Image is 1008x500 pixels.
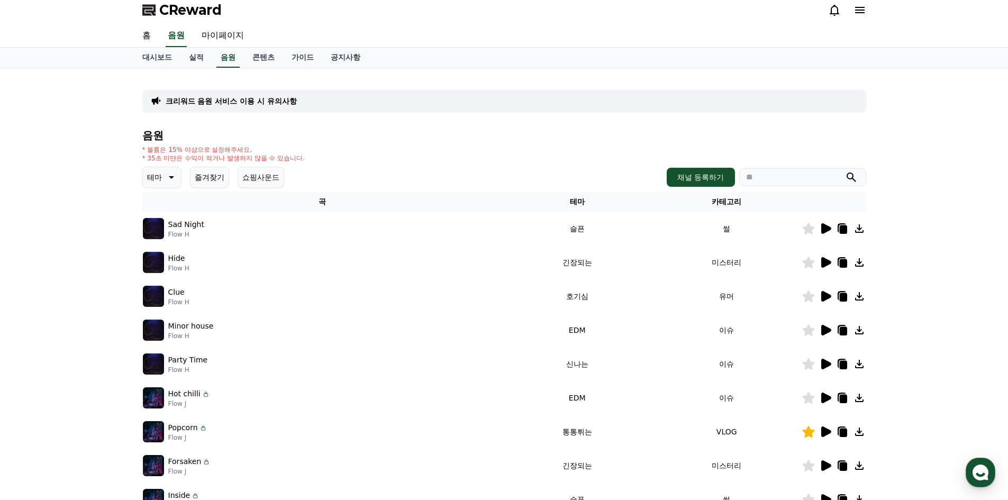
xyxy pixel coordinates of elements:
p: Flow H [168,366,208,374]
a: 마이페이지 [193,25,252,47]
a: CReward [142,2,222,19]
h4: 음원 [142,130,866,141]
img: music [143,252,164,273]
a: 실적 [180,48,212,68]
p: Flow J [168,433,207,442]
th: 테마 [502,192,652,212]
td: 이슈 [652,347,802,381]
p: Flow H [168,264,189,272]
td: 긴장되는 [502,449,652,483]
p: Hot chilli [168,388,201,399]
p: * 35초 미만은 수익이 적거나 발생하지 않을 수 있습니다. [142,154,305,162]
a: 대화 [70,335,137,362]
img: music [143,353,164,375]
td: 미스터리 [652,246,802,279]
img: music [143,218,164,239]
button: 즐겨찾기 [190,167,229,188]
p: Popcorn [168,422,198,433]
p: * 볼륨은 15% 이상으로 설정해주세요. [142,146,305,154]
td: 긴장되는 [502,246,652,279]
p: 테마 [147,170,162,185]
td: 이슈 [652,381,802,415]
img: music [143,421,164,442]
td: 통통튀는 [502,415,652,449]
p: Sad Night [168,219,204,230]
td: 미스터리 [652,449,802,483]
p: Clue [168,287,185,298]
p: Flow J [168,467,211,476]
a: 설정 [137,335,203,362]
img: music [143,455,164,476]
img: music [143,286,164,307]
p: Minor house [168,321,214,332]
p: Forsaken [168,456,202,467]
td: 썰 [652,212,802,246]
a: 콘텐츠 [244,48,283,68]
th: 곡 [142,192,503,212]
span: 대화 [97,352,110,360]
a: 홈 [3,335,70,362]
td: EDM [502,381,652,415]
p: Flow J [168,399,210,408]
p: Party Time [168,354,208,366]
p: Hide [168,253,185,264]
a: 음원 [166,25,187,47]
td: 유머 [652,279,802,313]
a: 음원 [216,48,240,68]
p: Flow H [168,332,214,340]
td: 호기심 [502,279,652,313]
a: 공지사항 [322,48,369,68]
span: 설정 [164,351,176,360]
td: 이슈 [652,313,802,347]
span: CReward [159,2,222,19]
button: 테마 [142,167,181,188]
td: 신나는 [502,347,652,381]
td: EDM [502,313,652,347]
td: 슬픈 [502,212,652,246]
a: 크리워드 음원 서비스 이용 시 유의사항 [166,96,297,106]
th: 카테고리 [652,192,802,212]
img: music [143,320,164,341]
p: Flow H [168,230,204,239]
a: 홈 [134,25,159,47]
button: 채널 등록하기 [667,168,734,187]
a: 대시보드 [134,48,180,68]
img: music [143,387,164,408]
p: Flow H [168,298,189,306]
td: VLOG [652,415,802,449]
span: 홈 [33,351,40,360]
a: 가이드 [283,48,322,68]
button: 쇼핑사운드 [238,167,284,188]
